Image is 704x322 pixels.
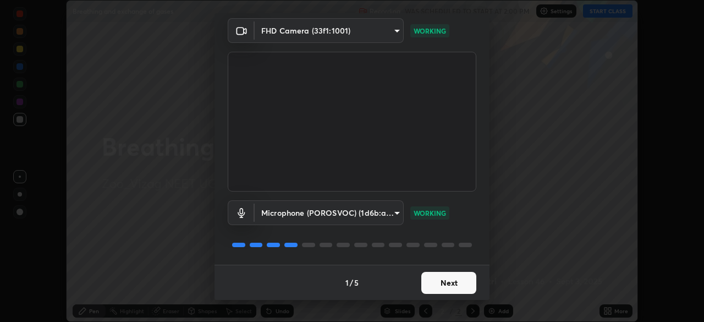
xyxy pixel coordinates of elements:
[414,26,446,36] p: WORKING
[255,200,404,225] div: FHD Camera (33f1:1001)
[421,272,476,294] button: Next
[345,277,349,288] h4: 1
[350,277,353,288] h4: /
[255,18,404,43] div: FHD Camera (33f1:1001)
[354,277,359,288] h4: 5
[414,208,446,218] p: WORKING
